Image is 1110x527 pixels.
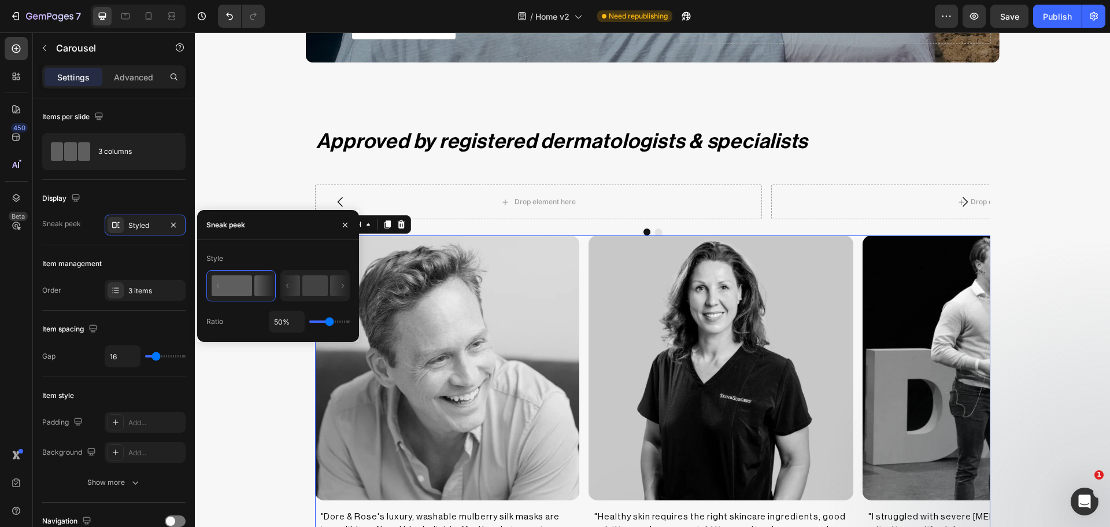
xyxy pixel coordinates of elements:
[57,71,90,83] p: Settings
[87,477,141,488] div: Show more
[42,415,85,430] div: Padding
[754,153,786,186] button: Carousel Next Arrow
[128,448,183,458] div: Add...
[56,41,154,55] p: Carousel
[218,5,265,28] div: Undo/Redo
[42,109,106,125] div: Items per slide
[1000,12,1019,21] span: Save
[1071,488,1098,515] iframe: Intercom live chat
[42,285,61,296] div: Order
[42,219,81,229] div: Sneak peek
[11,123,28,132] div: 450
[42,390,74,401] div: Item style
[98,138,169,165] div: 3 columns
[5,5,86,28] button: 7
[135,187,169,197] div: Carousel
[42,472,186,493] button: Show more
[530,10,533,23] span: /
[535,10,569,23] span: Home v2
[394,203,658,468] img: gempages_576690581959344994-6c79e465-3ed9-4784-b7d4-b6f7fb7b84c6.webp
[460,196,467,203] button: Dot
[1043,10,1072,23] div: Publish
[42,351,55,362] div: Gap
[269,311,304,332] input: Auto
[42,322,100,337] div: Item spacing
[128,418,183,428] div: Add...
[206,220,245,230] div: Sneak peek
[449,196,456,203] button: Dot
[128,220,162,231] div: Styled
[990,5,1028,28] button: Save
[1033,5,1082,28] button: Publish
[609,11,668,21] span: Need republishing
[42,191,83,207] div: Display
[206,253,223,264] div: Style
[1094,470,1104,480] span: 1
[668,203,933,468] img: gempages_576690581959344994-eae49648-73f0-4720-b53c-a42707f9aeb2.webp
[195,32,1110,527] iframe: Design area
[120,203,385,468] img: gempages_576690581959344994-43188a78-d18d-4fee-84ce-0010493c4ecf.webp
[9,212,28,221] div: Beta
[114,71,153,83] p: Advanced
[206,316,223,327] div: Ratio
[320,165,381,174] div: Drop element here
[42,445,98,460] div: Background
[76,9,81,23] p: 7
[105,346,140,367] input: Auto
[42,259,102,269] div: Item management
[128,286,183,296] div: 3 items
